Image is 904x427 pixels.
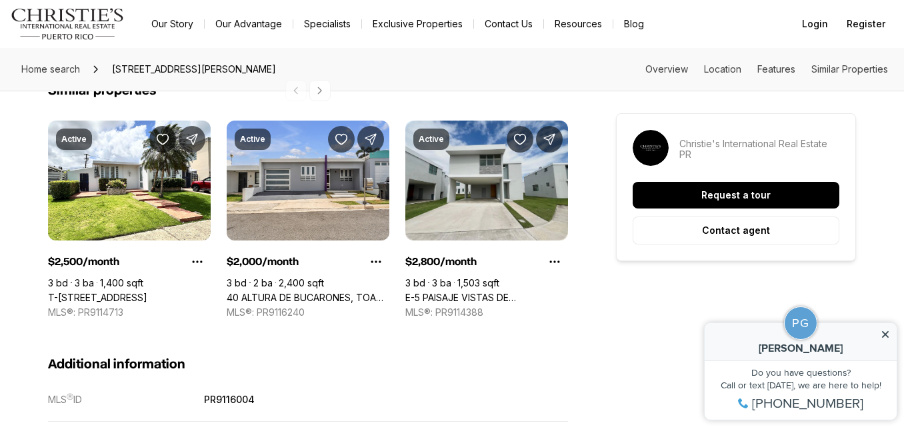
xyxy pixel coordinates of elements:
button: Share Property [536,126,563,153]
a: Specialists [293,15,361,33]
button: Register [839,11,893,37]
span: [PHONE_NUMBER] [55,93,166,107]
a: Our Story [141,15,204,33]
span: Login [802,19,828,29]
button: Request a tour [633,182,839,209]
h3: Additional information [48,356,568,372]
button: Contact agent [633,216,839,244]
a: 40 ALTURA DE BUCARONES, TOA ALTA PR, 00953 [227,292,389,304]
button: Property options [541,248,568,275]
a: Home search [16,59,85,80]
p: Christie's International Real Estate PR [679,139,839,160]
span: Register [847,19,885,29]
div: Call or text [DATE], we are here to help! [14,77,193,87]
span: Home search [21,63,80,75]
button: Property options [363,248,389,275]
a: Exclusive Properties [362,15,473,33]
a: Skip to: Location [704,63,741,75]
button: Login [794,11,836,37]
button: Contact Us [474,15,543,33]
div: Do you have questions? [14,65,193,74]
button: Save Property: 40 ALTURA DE BUCARONES [328,126,355,153]
p: Contact agent [702,225,770,236]
p: Active [61,134,87,145]
button: Next properties [309,80,331,101]
button: Property options [184,248,211,275]
span: Ⓡ [67,392,73,400]
a: Blog [613,15,655,33]
a: Resources [544,15,613,33]
a: Our Advantage [205,15,293,33]
span: [STREET_ADDRESS][PERSON_NAME] [107,59,281,80]
a: Skip to: Features [757,63,795,75]
p: PR9116004 [204,394,255,405]
a: Skip to: Similar Properties [811,63,888,75]
a: T-14 CALLE MCKINLEY, GUAYNABO PR, 00969 [48,292,147,304]
button: Share Property [357,126,384,153]
p: MLS ID [48,394,82,405]
p: Active [419,134,444,145]
p: Request a tour [701,190,771,201]
h2: Similar properties [48,83,156,99]
button: Save Property: T-14 CALLE MCKINLEY [149,126,176,153]
div: PG [95,11,112,30]
p: Active [240,134,265,145]
img: logo [11,8,125,40]
button: Save Property: E-5 PAISAJE VISTAS DE SAN JOSE DEV [507,126,533,153]
a: Skip to: Overview [645,63,688,75]
button: Previous properties [285,80,307,101]
nav: Page section menu [645,64,888,75]
button: Share Property [179,126,205,153]
div: [PERSON_NAME] [20,40,187,51]
a: E-5 PAISAJE VISTAS DE SAN JOSE DEV, CAGUAS PR, 00725 [405,292,568,304]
